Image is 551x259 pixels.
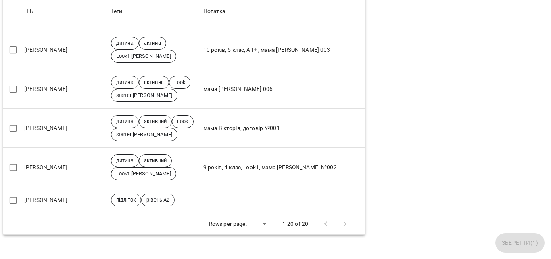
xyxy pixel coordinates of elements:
div: Sort [111,6,123,16]
span: Look1 [PERSON_NAME] [111,170,176,177]
td: 10 років, 5 клас, А1+ , мама [PERSON_NAME] 003 [202,30,365,69]
span: starter [PERSON_NAME] [111,131,177,138]
td: [PERSON_NAME] [23,148,109,187]
span: Теги [111,6,200,16]
span: дитина [111,157,138,164]
div: ​ [250,218,269,230]
p: 1-20 of 20 [282,220,308,228]
td: [PERSON_NAME] [23,69,109,109]
td: мама [PERSON_NAME] 006 [202,69,365,109]
span: Нотатка [203,6,364,16]
span: дитина [111,79,138,86]
p: Rows per page: [209,220,247,228]
div: ПІБ [24,6,33,16]
span: ПІБ [24,6,108,16]
span: Look1 [PERSON_NAME] [111,53,176,60]
div: Теги [111,6,123,16]
td: 9 років, 4 клас, Look1, мама [PERSON_NAME] №002 [202,148,365,187]
span: підліток [111,196,141,204]
td: [PERSON_NAME] [23,187,109,213]
span: рівень А2 [142,196,174,204]
span: Look [172,118,193,125]
span: активний [139,157,171,164]
span: Look [169,79,190,86]
td: мама Вікторія, договір №001 [202,109,365,148]
div: Sort [203,6,225,16]
td: [PERSON_NAME] [23,30,109,69]
span: активний [139,118,171,125]
div: Нотатка [203,6,225,16]
span: актина [139,40,166,47]
span: starter [PERSON_NAME] [111,92,177,99]
span: дитина [111,40,138,47]
div: Sort [24,6,33,16]
span: активна [139,79,169,86]
td: [PERSON_NAME] [23,109,109,148]
span: дитина [111,118,138,125]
